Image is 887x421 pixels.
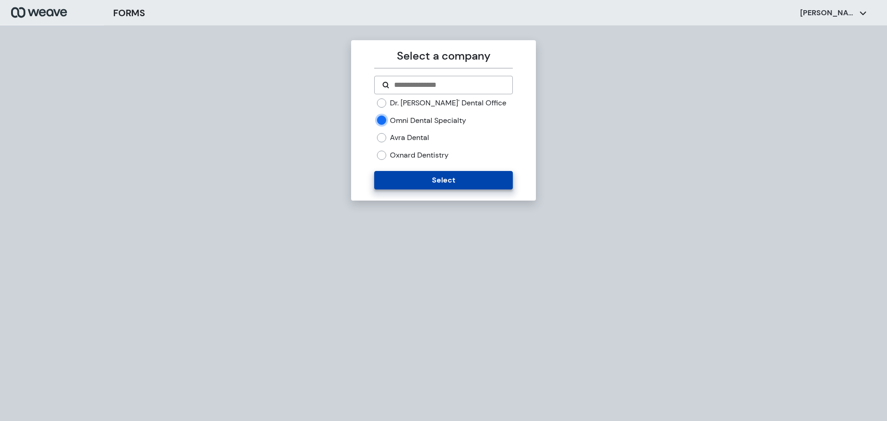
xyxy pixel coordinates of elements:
[390,116,466,126] label: Omni Dental Specialty
[390,133,429,143] label: Avra Dental
[393,79,504,91] input: Search
[374,48,512,64] p: Select a company
[374,171,512,189] button: Select
[390,150,449,160] label: Oxnard Dentistry
[390,98,506,108] label: Dr. [PERSON_NAME]' Dental Office
[113,6,145,20] h3: FORMS
[800,8,856,18] p: [PERSON_NAME]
